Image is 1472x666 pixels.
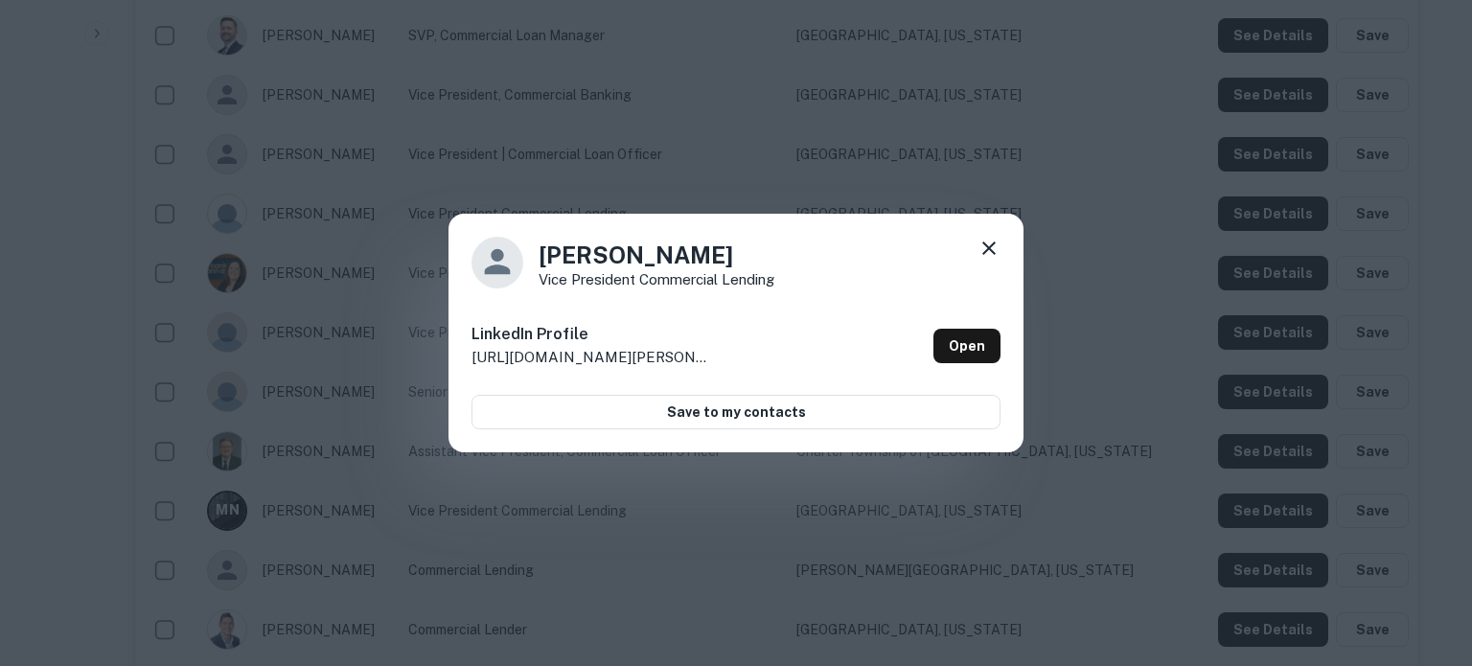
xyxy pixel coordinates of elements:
iframe: Chat Widget [1376,513,1472,605]
h4: [PERSON_NAME] [539,238,774,272]
h6: LinkedIn Profile [471,323,711,346]
p: Vice President Commercial Lending [539,272,774,287]
a: Open [933,329,1000,363]
button: Save to my contacts [471,395,1000,429]
p: [URL][DOMAIN_NAME][PERSON_NAME] [471,346,711,369]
